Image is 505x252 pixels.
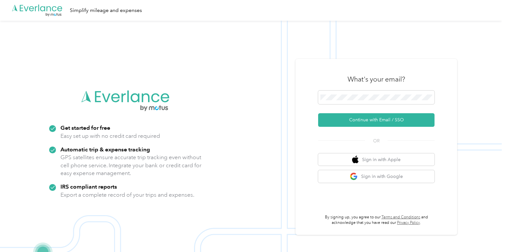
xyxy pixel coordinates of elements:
span: OR [365,137,388,144]
button: apple logoSign in with Apple [318,153,435,166]
p: Easy set up with no credit card required [60,132,160,140]
div: Simplify mileage and expenses [70,6,142,15]
a: Terms and Conditions [381,215,420,220]
button: google logoSign in with Google [318,170,435,183]
h3: What's your email? [348,75,405,84]
strong: IRS compliant reports [60,183,117,190]
strong: Get started for free [60,124,110,131]
p: Export a complete record of your trips and expenses. [60,191,194,199]
p: GPS satellites ensure accurate trip tracking even without cell phone service. Integrate your bank... [60,153,202,177]
button: Continue with Email / SSO [318,113,435,127]
img: google logo [350,172,358,181]
img: apple logo [352,156,359,164]
iframe: Everlance-gr Chat Button Frame [469,216,505,252]
strong: Automatic trip & expense tracking [60,146,150,153]
p: By signing up, you agree to our and acknowledge that you have read our . [318,214,435,226]
a: Privacy Policy [397,220,420,225]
